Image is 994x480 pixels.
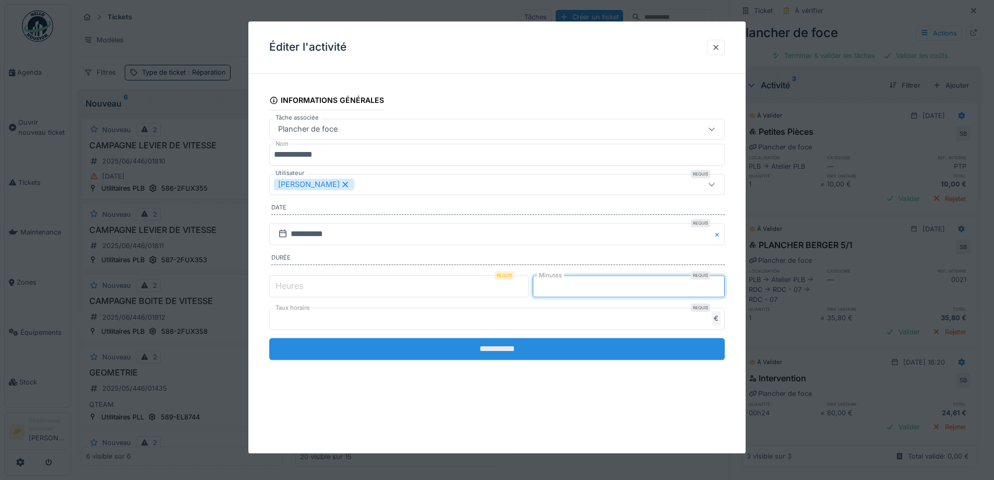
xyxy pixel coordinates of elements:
[273,279,305,292] label: Heures
[269,92,384,110] div: Informations générales
[713,223,725,245] button: Close
[274,179,354,190] div: [PERSON_NAME]
[273,113,321,122] label: Tâche associée
[537,271,564,280] label: Minutes
[273,303,312,312] label: Taux horaire
[273,169,306,178] label: Utilisateur
[691,219,710,227] div: Requis
[691,271,710,279] div: Requis
[274,123,342,135] div: Plancher de foce
[691,170,710,178] div: Requis
[271,203,725,215] label: Date
[691,303,710,312] div: Requis
[495,271,514,279] div: Requis
[712,311,721,325] div: €
[273,139,291,148] label: Nom
[271,253,725,265] label: Durée
[269,41,346,54] h3: Éditer l'activité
